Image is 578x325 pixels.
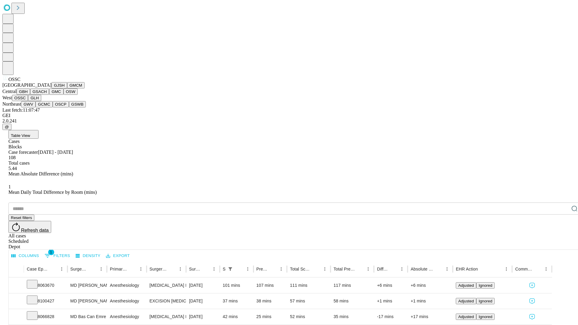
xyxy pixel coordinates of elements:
span: Case forecaster [8,150,38,155]
button: Menu [57,265,66,273]
div: 107 mins [256,278,284,293]
div: 57 mins [290,293,328,309]
button: Ignored [476,314,495,320]
div: [MEDICAL_DATA] PARTIAL [150,278,183,293]
span: Reset filters [11,215,32,220]
div: 101 mins [223,278,250,293]
button: Show filters [226,265,235,273]
div: 37 mins [223,293,250,309]
span: Table View [11,133,30,138]
span: 5.44 [8,166,17,171]
span: Adjusted [458,314,474,319]
button: Reset filters [8,215,34,221]
div: 35 mins [334,309,371,324]
span: Mean Absolute Difference (mins) [8,171,73,176]
button: Export [104,251,131,261]
div: Primary Service [110,267,127,271]
div: Surgery Name [150,267,167,271]
span: Total cases [8,160,30,166]
div: [DATE] [189,293,217,309]
button: Sort [89,265,97,273]
button: Ignored [476,298,495,304]
button: Adjusted [456,314,476,320]
button: Show filters [43,251,72,261]
button: Sort [533,265,542,273]
button: Sort [201,265,210,273]
div: MD Bas Can Emre Md [70,309,104,324]
button: @ [2,124,11,130]
div: Surgeon Name [70,267,88,271]
button: GSWB [69,101,86,107]
button: Menu [210,265,218,273]
button: Menu [443,265,451,273]
div: Total Predicted Duration [334,267,355,271]
div: +1 mins [411,293,450,309]
div: EHR Action [456,267,478,271]
div: 111 mins [290,278,328,293]
button: Sort [128,265,137,273]
button: GMC [49,88,63,95]
div: +6 mins [377,278,405,293]
button: GWV [21,101,36,107]
button: Sort [389,265,398,273]
div: 42 mins [223,309,250,324]
div: EXCISION [MEDICAL_DATA] LESION EXCEPT [MEDICAL_DATA] TRUNK ETC 4 PLUS CM [150,293,183,309]
button: OSSC [12,95,28,101]
div: Difference [377,267,389,271]
span: 1 [8,184,11,189]
span: [DATE] - [DATE] [38,150,73,155]
div: Predicted In Room Duration [256,267,268,271]
div: +6 mins [411,278,450,293]
div: 38 mins [256,293,284,309]
span: Mean Daily Total Difference by Room (mins) [8,190,97,195]
div: 52 mins [290,309,328,324]
span: Refresh data [21,228,49,233]
button: Menu [137,265,145,273]
div: 25 mins [256,309,284,324]
span: [GEOGRAPHIC_DATA] [2,82,51,88]
div: +17 mins [411,309,450,324]
div: 58 mins [334,293,371,309]
button: Menu [321,265,329,273]
button: GMCM [67,82,85,88]
div: Case Epic Id [27,267,48,271]
span: 1 [48,249,54,255]
button: Sort [168,265,176,273]
span: OSSC [8,77,20,82]
button: Ignored [476,282,495,289]
button: Expand [12,280,21,291]
span: Central [2,89,17,94]
span: Northeast [2,101,21,107]
span: Ignored [479,283,492,288]
button: Menu [398,265,406,273]
button: Select columns [10,251,41,261]
div: -17 mins [377,309,405,324]
button: Menu [277,265,285,273]
span: Ignored [479,314,492,319]
button: Expand [12,312,21,322]
button: Sort [49,265,57,273]
button: Menu [244,265,252,273]
div: MD [PERSON_NAME] [PERSON_NAME] Md [70,278,104,293]
button: Sort [312,265,321,273]
div: Anesthesiology [110,309,143,324]
div: [DATE] [189,278,217,293]
button: OSCP [53,101,69,107]
div: 8100427 [27,293,64,309]
div: Scheduled In Room Duration [223,267,225,271]
span: Adjusted [458,299,474,303]
div: MD [PERSON_NAME] [PERSON_NAME] Md [70,293,104,309]
button: Menu [364,265,372,273]
div: [DATE] [189,309,217,324]
div: Absolute Difference [411,267,434,271]
button: Menu [97,265,105,273]
button: OSW [64,88,78,95]
button: Refresh data [8,221,51,233]
div: 2.0.241 [2,118,576,124]
button: Sort [434,265,443,273]
button: Density [74,251,102,261]
div: [MEDICAL_DATA] RELEASE [150,309,183,324]
div: 8066828 [27,309,64,324]
div: Total Scheduled Duration [290,267,312,271]
button: Adjusted [456,282,476,289]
